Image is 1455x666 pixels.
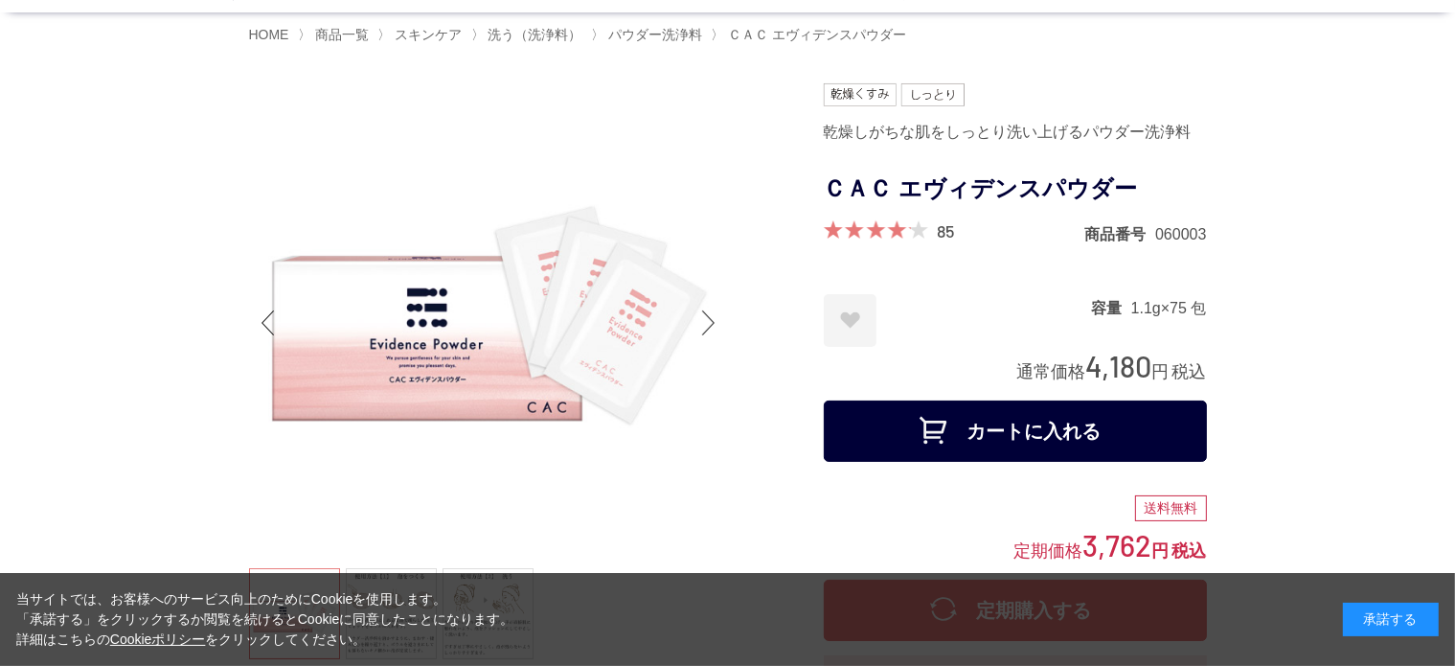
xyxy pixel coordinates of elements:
span: 定期価格 [1014,540,1083,561]
span: 4,180 [1086,348,1152,383]
span: 税込 [1172,362,1207,381]
li: 〉 [377,26,466,44]
dd: 060003 [1155,224,1206,244]
a: お気に入りに登録する [824,294,876,347]
img: 乾燥くすみ [824,83,898,106]
a: 85 [938,220,955,241]
li: 〉 [298,26,374,44]
span: 商品一覧 [315,27,369,42]
a: Cookieポリシー [110,632,206,647]
dd: 1.1g×75 包 [1131,298,1207,318]
li: 〉 [711,26,911,44]
span: 洗う（洗浄料） [489,27,582,42]
div: 送料無料 [1135,495,1207,522]
dt: 商品番号 [1084,224,1155,244]
a: ＣＡＣ エヴィデンスパウダー [724,27,906,42]
span: パウダー洗浄料 [608,27,702,42]
div: 乾燥しがちな肌をしっとり洗い上げるパウダー洗浄料 [824,116,1207,149]
div: 承諾する [1343,603,1439,636]
span: 円 [1152,362,1170,381]
dt: 容量 [1091,298,1131,318]
a: パウダー洗浄料 [604,27,702,42]
img: ＣＡＣ エヴィデンスパウダー [249,83,728,563]
a: 洗う（洗浄料） [485,27,582,42]
a: 商品一覧 [311,27,369,42]
h1: ＣＡＣ エヴィデンスパウダー [824,168,1207,211]
span: ＣＡＣ エヴィデンスパウダー [728,27,906,42]
button: カートに入れる [824,401,1207,462]
img: しっとり [901,83,965,106]
li: 〉 [471,26,587,44]
span: スキンケア [395,27,462,42]
span: 3,762 [1083,527,1152,563]
div: Next slide [690,285,728,361]
div: Previous slide [249,285,287,361]
li: 〉 [591,26,707,44]
span: 円 [1152,541,1170,561]
div: 当サイトでは、お客様へのサービス向上のためにCookieを使用します。 「承諾する」をクリックするか閲覧を続けるとCookieに同意したことになります。 詳細はこちらの をクリックしてください。 [16,589,514,650]
a: HOME [249,27,289,42]
span: 税込 [1172,541,1207,561]
span: 通常価格 [1017,362,1086,381]
a: スキンケア [391,27,462,42]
